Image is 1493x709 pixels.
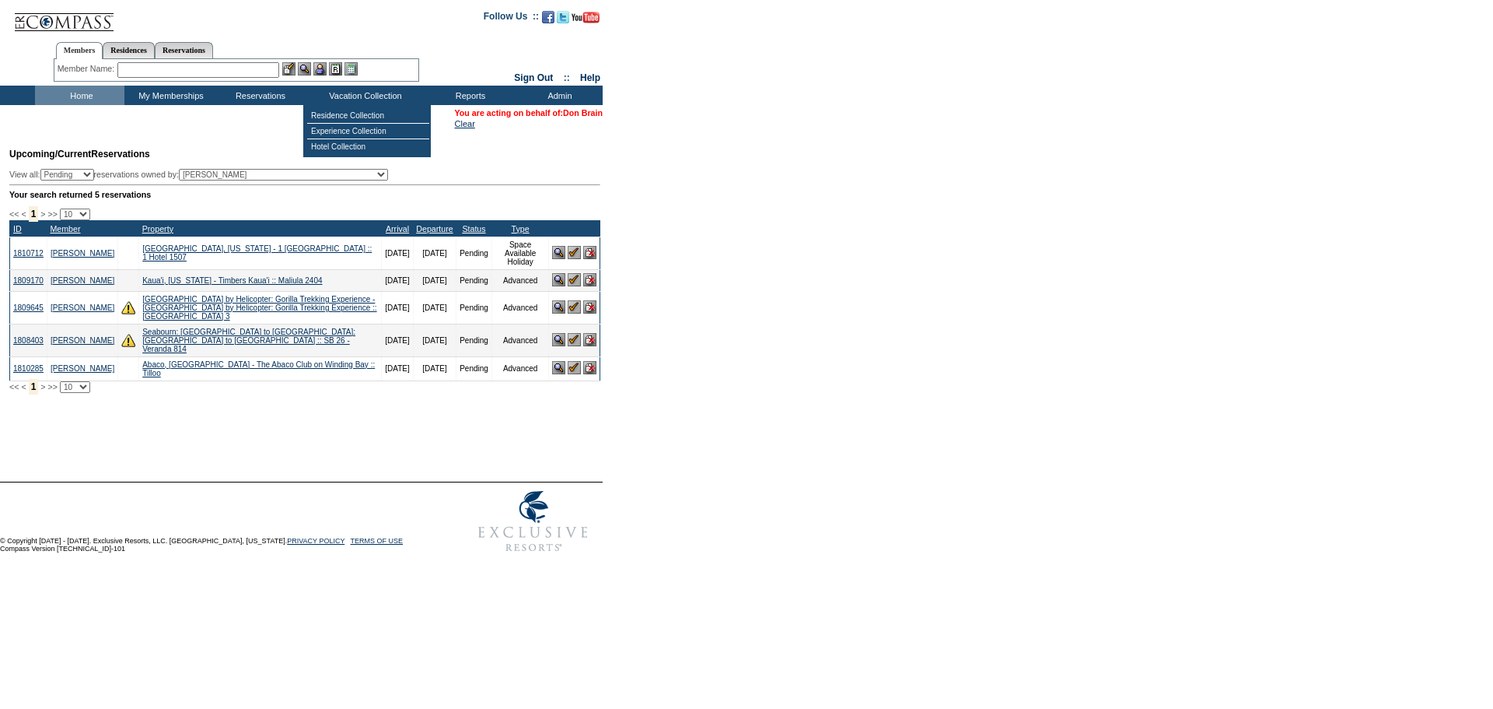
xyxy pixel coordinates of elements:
[484,9,539,28] td: Follow Us ::
[142,295,376,321] a: [GEOGRAPHIC_DATA] by Helicopter: Gorilla Trekking Experience - [GEOGRAPHIC_DATA] by Helicopter: G...
[568,246,581,259] img: Confirm Reservation
[382,237,413,269] td: [DATE]
[456,291,492,324] td: Pending
[580,72,600,83] a: Help
[583,273,596,286] img: Cancel Reservation
[583,361,596,374] img: Cancel Reservation
[351,537,404,545] a: TERMS OF USE
[542,11,554,23] img: Become our fan on Facebook
[552,300,565,314] img: View Reservation
[572,16,600,25] a: Subscribe to our YouTube Channel
[514,72,553,83] a: Sign Out
[29,206,39,222] span: 1
[583,300,596,314] img: Cancel Reservation
[35,86,124,105] td: Home
[413,269,456,291] td: [DATE]
[282,62,295,75] img: b_edit.gif
[142,224,173,233] a: Property
[13,364,44,373] a: 1810285
[568,333,581,346] img: Confirm Reservation
[424,86,513,105] td: Reports
[455,119,475,128] a: Clear
[56,42,103,59] a: Members
[58,62,117,75] div: Member Name:
[512,224,530,233] a: Type
[491,291,549,324] td: Advanced
[21,382,26,391] span: <
[51,336,114,345] a: [PERSON_NAME]
[329,62,342,75] img: Reservations
[13,336,44,345] a: 1808403
[103,42,155,58] a: Residences
[21,209,26,219] span: <
[307,108,429,124] td: Residence Collection
[307,139,429,154] td: Hotel Collection
[9,169,395,181] div: View all: reservations owned by:
[568,300,581,314] img: Confirm Reservation
[564,72,570,83] span: ::
[9,190,600,199] div: Your search returned 5 reservations
[40,209,45,219] span: >
[142,276,322,285] a: Kaua'i, [US_STATE] - Timbers Kaua'i :: Maliula 2404
[29,379,39,395] span: 1
[142,328,355,353] a: Seabourn: [GEOGRAPHIC_DATA] to [GEOGRAPHIC_DATA]: [GEOGRAPHIC_DATA] to [GEOGRAPHIC_DATA] :: SB 26...
[50,224,80,233] a: Member
[416,224,453,233] a: Departure
[313,62,327,75] img: Impersonate
[491,237,549,269] td: Space Available Holiday
[9,209,19,219] span: <<
[413,324,456,356] td: [DATE]
[455,108,603,118] span: You are acting on behalf of:
[51,304,114,312] a: [PERSON_NAME]
[413,356,456,381] td: [DATE]
[456,269,492,291] td: Pending
[552,333,565,346] img: View Reservation
[13,249,44,258] a: 1810712
[382,269,413,291] td: [DATE]
[9,382,19,391] span: <<
[142,360,375,377] a: Abaco, [GEOGRAPHIC_DATA] - The Abaco Club on Winding Bay :: Tilloo
[303,86,424,105] td: Vacation Collection
[382,291,413,324] td: [DATE]
[121,300,135,314] img: There are insufficient days and/or tokens to cover this reservation
[583,333,596,346] img: Cancel Reservation
[583,246,596,259] img: Cancel Reservation
[47,209,57,219] span: >>
[456,324,492,356] td: Pending
[121,333,135,347] img: There are insufficient days and/or tokens to cover this reservation
[557,11,569,23] img: Follow us on Twitter
[382,324,413,356] td: [DATE]
[47,382,57,391] span: >>
[214,86,303,105] td: Reservations
[552,273,565,286] img: View Reservation
[563,108,603,118] a: Don Brain
[568,273,581,286] img: Confirm Reservation
[344,62,358,75] img: b_calculator.gif
[491,269,549,291] td: Advanced
[413,237,456,269] td: [DATE]
[40,382,45,391] span: >
[463,483,603,560] img: Exclusive Resorts
[287,537,344,545] a: PRIVACY POLICY
[413,291,456,324] td: [DATE]
[13,276,44,285] a: 1809170
[382,356,413,381] td: [DATE]
[142,244,372,261] a: [GEOGRAPHIC_DATA], [US_STATE] - 1 [GEOGRAPHIC_DATA] :: 1 Hotel 1507
[9,149,91,160] span: Upcoming/Current
[456,237,492,269] td: Pending
[552,246,565,259] img: View Reservation
[462,224,485,233] a: Status
[51,364,114,373] a: [PERSON_NAME]
[124,86,214,105] td: My Memberships
[298,62,311,75] img: View
[155,42,213,58] a: Reservations
[552,361,565,374] img: View Reservation
[13,224,22,233] a: ID
[568,361,581,374] img: Confirm Reservation
[51,276,114,285] a: [PERSON_NAME]
[513,86,603,105] td: Admin
[557,16,569,25] a: Follow us on Twitter
[572,12,600,23] img: Subscribe to our YouTube Channel
[386,224,409,233] a: Arrival
[491,324,549,356] td: Advanced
